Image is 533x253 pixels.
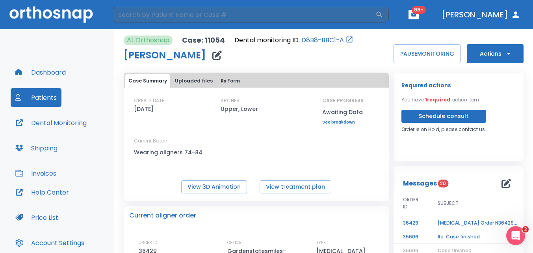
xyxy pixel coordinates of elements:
[412,6,426,14] span: 99+
[227,239,241,246] p: OFFICE
[124,51,206,60] h1: [PERSON_NAME]
[172,74,216,88] button: Uploaded files
[139,239,157,246] p: ORDER ID
[234,36,300,45] p: Dental monitoring ID:
[217,74,243,88] button: Rx Form
[394,230,428,244] td: 35606
[401,96,479,103] p: You have action item
[11,139,62,157] button: Shipping
[394,44,461,63] button: PAUSEMONITORING
[401,110,486,123] button: Schedule consult
[11,63,71,82] button: Dashboard
[506,226,525,245] iframe: Intercom live chat
[113,7,375,22] input: Search by Patient Name or Case #
[129,211,196,220] p: Current aligner order
[438,7,524,22] button: [PERSON_NAME]
[428,216,527,230] td: [MEDICAL_DATA] Order N36429: New STL files still missing!
[11,113,91,132] button: Dental Monitoring
[522,226,529,232] span: 2
[301,36,344,45] a: D8B8-BBC1-A
[221,97,240,104] p: ARCHES
[403,196,419,210] span: ORDER ID
[401,81,451,90] p: Required actions
[221,104,258,114] p: Upper, Lower
[322,120,364,125] a: See breakdown
[127,36,169,45] p: At Orthosnap
[11,164,61,183] button: Invoices
[403,179,437,188] p: Messages
[181,180,247,193] button: View 3D Animation
[9,6,93,22] img: Orthosnap
[182,36,225,45] p: Case: 11054
[401,126,486,133] p: Order is on Hold, please contact us.
[11,88,61,107] button: Patients
[467,44,524,63] button: Actions
[260,180,331,193] button: View treatment plan
[134,137,205,144] p: Current Batch
[428,230,527,244] td: Re: Case finished
[322,107,364,117] p: Awaiting Data
[134,104,154,114] p: [DATE]
[425,96,450,103] span: 1 required
[125,74,170,88] button: Case Summary
[316,239,326,246] p: TYPE
[134,148,205,157] p: Wearing aligners 74-84
[438,200,459,207] span: SUBJECT
[234,36,353,45] div: Open patient in dental monitoring portal
[11,183,74,202] button: Help Center
[11,233,89,252] button: Account Settings
[125,74,387,88] div: tabs
[438,180,448,187] span: 20
[134,97,164,104] p: CREATE DATE
[394,216,428,230] td: 36429
[11,208,63,227] button: Price List
[322,97,364,104] p: CASE PROGRESS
